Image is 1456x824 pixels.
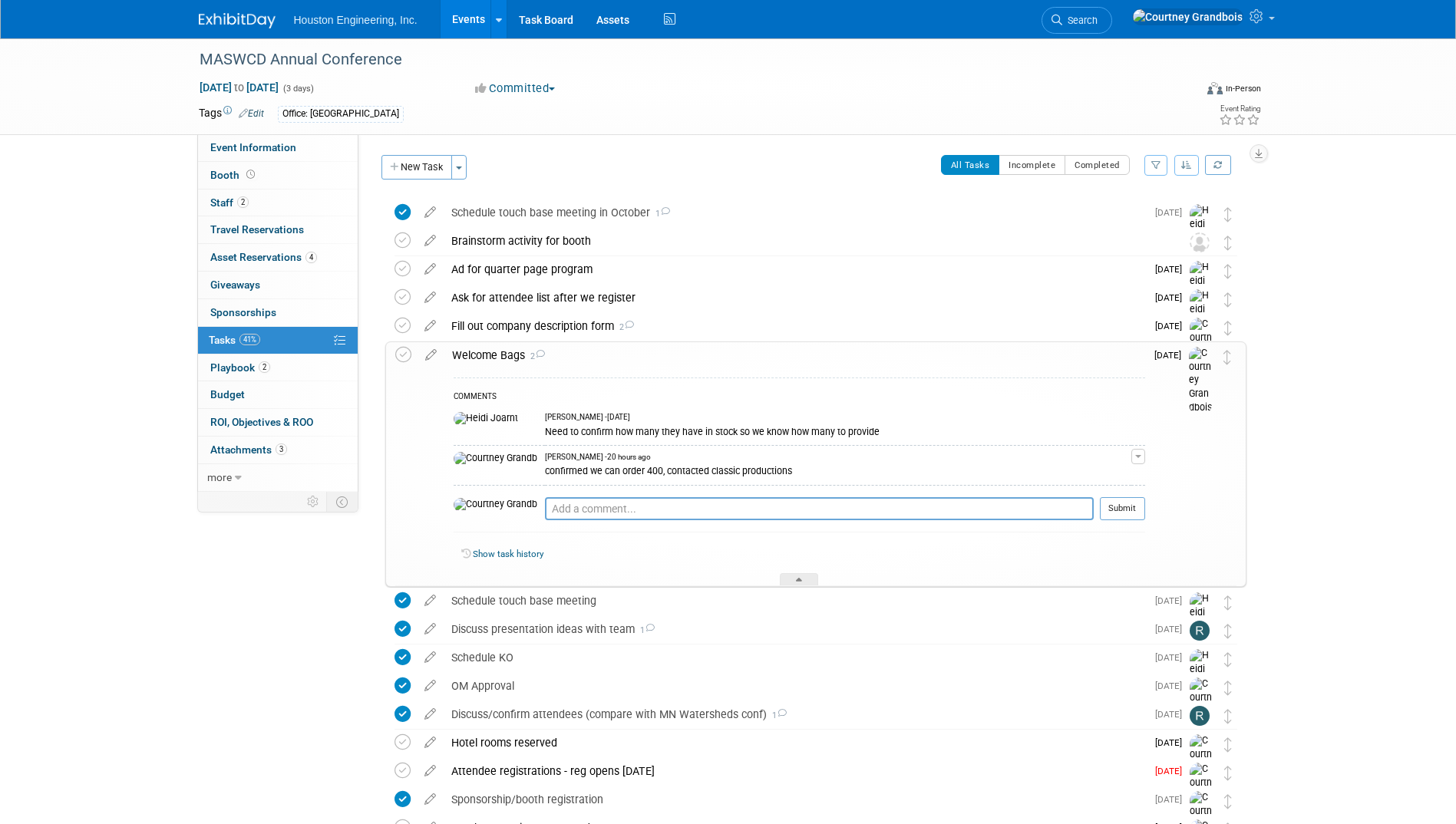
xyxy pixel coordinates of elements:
span: more [207,471,232,483]
img: Heidi Joarnt [1190,289,1213,344]
span: [DATE] [1155,709,1190,720]
div: Schedule touch base meeting in October [444,199,1146,226]
i: Move task [1223,350,1231,364]
img: Unassigned [1190,232,1210,252]
a: Budget [198,381,358,408]
img: Heidi Joarnt [1190,261,1213,315]
a: edit [417,793,444,806]
a: edit [417,651,444,664]
img: ExhibitDay [199,13,276,28]
button: All Tasks [941,155,1000,175]
a: edit [417,234,444,248]
img: Courtney Grandbois [1190,677,1213,745]
img: Courtney Grandbois [454,498,537,512]
div: Brainstorm activity for booth [444,228,1159,254]
i: Move task [1224,681,1232,695]
span: Houston Engineering, Inc. [294,14,418,26]
button: Incomplete [999,155,1065,175]
a: Refresh [1205,155,1231,175]
i: Move task [1224,652,1232,667]
a: edit [417,764,444,778]
span: [DATE] [1155,321,1190,331]
span: 1 [635,625,655,635]
i: Move task [1224,709,1232,723]
span: ROI, Objectives & ROO [210,416,313,428]
a: edit [418,348,444,362]
td: Personalize Event Tab Strip [300,492,327,512]
i: Move task [1224,737,1232,752]
span: Travel Reservations [210,223,304,236]
a: Event Information [198,134,358,161]
span: Event Information [210,141,296,153]
a: Attachments3 [198,437,358,463]
img: Heidi Joarnt [1190,204,1213,259]
img: Courtney Grandbois [1190,734,1213,802]
a: Show task history [473,549,543,559]
div: In-Person [1225,83,1261,94]
a: edit [417,594,444,608]
span: [DATE] [1155,681,1190,691]
span: [DATE] [1155,737,1190,748]
span: 4 [305,252,317,263]
button: Submit [1100,497,1145,520]
span: [DATE] [1155,794,1190,805]
div: Discuss presentation ideas with team [444,616,1146,642]
a: more [198,464,358,491]
span: [DATE] [1155,292,1190,303]
div: OM Approval [444,673,1146,699]
a: Travel Reservations [198,216,358,243]
a: Staff2 [198,190,358,216]
img: Courtney Grandbois [1190,318,1213,385]
img: Heidi Joarnt [1190,649,1213,704]
i: Move task [1224,624,1232,638]
i: Move task [1224,207,1232,222]
a: edit [417,291,444,305]
div: Ad for quarter page program [444,256,1146,282]
a: edit [417,707,444,721]
i: Move task [1224,766,1232,780]
div: Hotel rooms reserved [444,730,1146,756]
div: Welcome Bags [444,342,1145,368]
a: ROI, Objectives & ROO [198,409,358,436]
img: Heidi Joarnt [1190,592,1213,647]
span: Staff [210,196,249,209]
a: Edit [239,108,264,119]
span: [PERSON_NAME] - 20 hours ago [545,452,651,463]
span: Budget [210,388,245,400]
span: [DATE] [1155,207,1190,218]
span: to [232,81,246,94]
span: [DATE] [1155,264,1190,275]
span: Tasks [209,334,260,346]
i: Move task [1224,264,1232,279]
div: Event Rating [1219,105,1260,113]
i: Move task [1224,794,1232,809]
span: 2 [525,351,545,361]
a: edit [417,622,444,636]
a: edit [417,679,444,693]
span: 1 [650,209,670,219]
span: [DATE] [1155,595,1190,606]
img: Heidi Joarnt [454,412,518,426]
span: [PERSON_NAME] - [DATE] [545,412,630,423]
div: Discuss/confirm attendees (compare with MN Watersheds conf) [444,701,1146,727]
span: Giveaways [210,279,260,291]
a: edit [417,736,444,750]
div: MASWCD Annual Conference [194,46,1171,74]
span: Booth not reserved yet [243,169,258,180]
i: Move task [1224,292,1232,307]
span: 2 [259,361,270,373]
a: Sponsorships [198,299,358,326]
i: Move task [1224,321,1232,335]
span: Asset Reservations [210,251,317,263]
a: Playbook2 [198,354,358,381]
a: Asset Reservations4 [198,244,358,271]
span: [DATE] [1155,624,1190,634]
div: Attendee registrations - reg opens [DATE] [444,758,1146,784]
div: Office: [GEOGRAPHIC_DATA] [278,106,404,122]
i: Move task [1224,236,1232,250]
span: [DATE] [1155,652,1190,663]
span: 3 [276,443,287,455]
div: Sponsorship/booth registration [444,786,1146,812]
img: Courtney Grandbois [1189,347,1212,414]
a: Booth [198,162,358,189]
